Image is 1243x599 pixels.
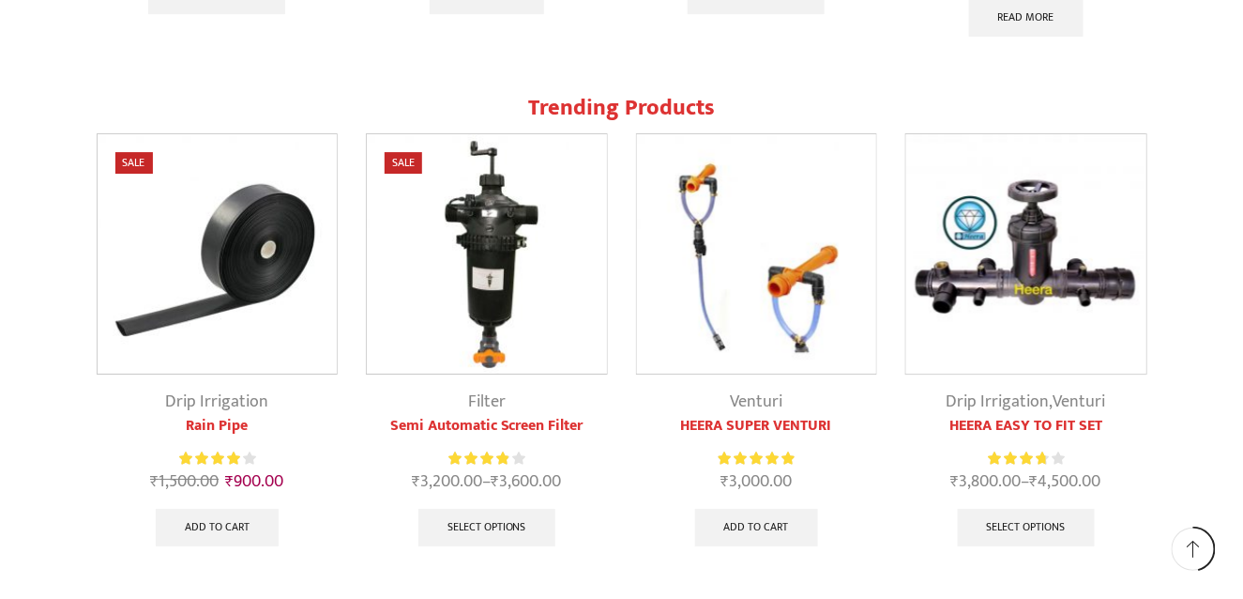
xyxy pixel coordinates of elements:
[448,449,524,468] div: Rated 3.92 out of 5
[366,415,608,438] a: Semi Automatic Screen Filter
[730,388,782,416] a: Venturi
[179,449,242,468] span: Rated out of 5
[448,449,508,468] span: Rated out of 5
[225,468,234,496] span: ₹
[491,468,561,496] bdi: 3,600.00
[366,469,608,495] span: –
[418,509,555,546] a: Select options for “Semi Automatic Screen Filter”
[958,509,1095,546] a: Select options for “HEERA EASY TO FIT SET”
[528,89,715,127] span: Trending Products
[988,449,1046,468] span: Rated out of 5
[115,152,153,174] span: Sale
[491,468,499,496] span: ₹
[905,390,1147,415] div: ,
[179,449,255,468] div: Rated 4.13 out of 5
[720,468,729,496] span: ₹
[951,468,1022,496] bdi: 3,800.00
[98,134,338,375] img: Heera Rain Pipe
[720,468,792,496] bdi: 3,000.00
[905,469,1147,495] span: –
[468,388,506,416] a: Filter
[165,388,268,416] a: Drip Irrigation
[636,415,878,438] a: HEERA SUPER VENTURI
[225,468,283,496] bdi: 900.00
[905,415,1147,438] a: HEERA EASY TO FIT SET
[150,468,159,496] span: ₹
[637,134,877,375] img: Heera Super Venturi
[150,468,219,496] bdi: 1,500.00
[906,134,1146,375] img: Heera Easy To Fit Set
[1030,468,1101,496] bdi: 4,500.00
[1030,468,1038,496] span: ₹
[695,509,818,546] a: Add to cart: “HEERA SUPER VENTURI”
[412,468,482,496] bdi: 3,200.00
[385,152,422,174] span: Sale
[97,415,339,438] a: Rain Pipe
[1054,388,1106,416] a: Venturi
[951,468,960,496] span: ₹
[719,449,795,468] span: Rated out of 5
[412,468,420,496] span: ₹
[156,509,279,546] a: Add to cart: “Rain Pipe”
[367,134,607,375] img: Semi Automatic Screen Filter
[947,388,1050,416] a: Drip Irrigation
[719,449,795,468] div: Rated 5.00 out of 5
[988,449,1064,468] div: Rated 3.83 out of 5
